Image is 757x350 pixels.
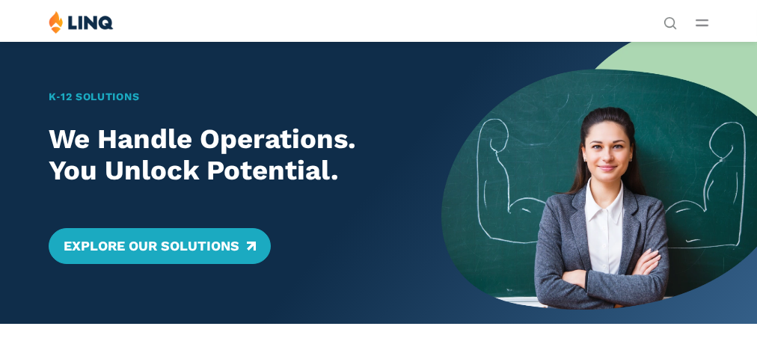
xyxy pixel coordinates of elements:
img: LINQ | K‑12 Software [49,10,114,34]
button: Open Search Bar [663,15,677,28]
button: Open Main Menu [696,14,708,31]
nav: Utility Navigation [663,10,677,28]
img: Home Banner [441,41,757,324]
a: Explore Our Solutions [49,228,271,264]
h2: We Handle Operations. You Unlock Potential. [49,123,411,186]
h1: K‑12 Solutions [49,89,411,105]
